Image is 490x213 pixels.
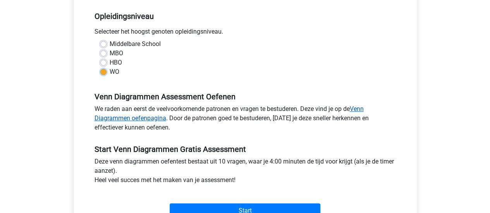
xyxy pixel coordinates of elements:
label: MBO [110,49,123,58]
label: HBO [110,58,122,67]
div: Deze venn diagrammen oefentest bestaat uit 10 vragen, waar je 4:00 minuten de tijd voor krijgt (a... [89,157,402,188]
label: WO [110,67,119,77]
div: We raden aan eerst de veelvoorkomende patronen en vragen te bestuderen. Deze vind je op de . Door... [89,104,402,135]
div: Selecteer het hoogst genoten opleidingsniveau. [89,27,402,39]
h5: Venn Diagrammen Assessment Oefenen [95,92,396,101]
h5: Opleidingsniveau [95,9,396,24]
label: Middelbare School [110,39,161,49]
h5: Start Venn Diagrammen Gratis Assessment [95,145,396,154]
